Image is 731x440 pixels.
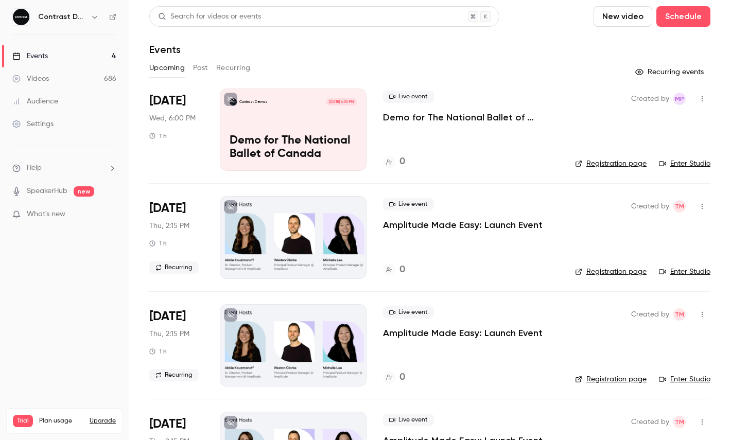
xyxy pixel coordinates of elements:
[383,414,434,426] span: Live event
[149,239,167,248] div: 1 h
[149,347,167,356] div: 1 h
[12,119,54,129] div: Settings
[149,60,185,76] button: Upcoming
[74,186,94,197] span: new
[659,267,710,277] a: Enter Studio
[38,12,86,22] h6: Contrast Demos
[158,11,261,22] div: Search for videos or events
[399,371,405,384] h4: 0
[659,159,710,169] a: Enter Studio
[216,60,251,76] button: Recurring
[149,43,181,56] h1: Events
[149,416,186,432] span: [DATE]
[383,111,559,124] a: Demo for The National Ballet of Canada
[575,374,647,384] a: Registration page
[149,261,199,274] span: Recurring
[631,308,669,321] span: Created by
[575,159,647,169] a: Registration page
[149,113,196,124] span: Wed, 6:00 PM
[149,196,203,278] div: Sep 11 Thu, 1:15 PM (Europe/London)
[239,99,267,104] p: Contrast Demos
[149,89,203,171] div: Sep 10 Wed, 6:00 PM (Europe/Paris)
[673,93,686,105] span: Maxim Poulsen
[383,306,434,319] span: Live event
[383,91,434,103] span: Live event
[675,416,684,428] span: TM
[383,327,543,339] a: Amplitude Made Easy: Launch Event
[149,304,203,386] div: Sep 18 Thu, 1:15 PM (Europe/London)
[673,200,686,213] span: Tim Minton
[90,417,116,425] button: Upgrade
[149,308,186,325] span: [DATE]
[39,417,83,425] span: Plan usage
[149,93,186,109] span: [DATE]
[27,186,67,197] a: SpeakerHub
[383,263,405,277] a: 0
[326,98,356,105] span: [DATE] 6:00 PM
[594,6,652,27] button: New video
[656,6,710,27] button: Schedule
[673,416,686,428] span: Tim Minton
[399,155,405,169] h4: 0
[631,93,669,105] span: Created by
[149,329,189,339] span: Thu, 2:15 PM
[659,374,710,384] a: Enter Studio
[675,308,684,321] span: TM
[12,96,58,107] div: Audience
[149,221,189,231] span: Thu, 2:15 PM
[631,200,669,213] span: Created by
[13,9,29,25] img: Contrast Demos
[383,155,405,169] a: 0
[230,134,357,161] p: Demo for The National Ballet of Canada
[675,200,684,213] span: TM
[12,51,48,61] div: Events
[673,308,686,321] span: Tim Minton
[12,163,116,173] li: help-dropdown-opener
[27,209,65,220] span: What's new
[13,415,33,427] span: Trial
[383,198,434,210] span: Live event
[575,267,647,277] a: Registration page
[399,263,405,277] h4: 0
[631,64,710,80] button: Recurring events
[149,132,167,140] div: 1 h
[149,369,199,381] span: Recurring
[631,416,669,428] span: Created by
[12,74,49,84] div: Videos
[383,371,405,384] a: 0
[675,93,684,105] span: MP
[149,200,186,217] span: [DATE]
[27,163,42,173] span: Help
[220,89,367,171] a: Demo for The National Ballet of CanadaContrast Demos[DATE] 6:00 PMDemo for The National Ballet of...
[193,60,208,76] button: Past
[383,219,543,231] a: Amplitude Made Easy: Launch Event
